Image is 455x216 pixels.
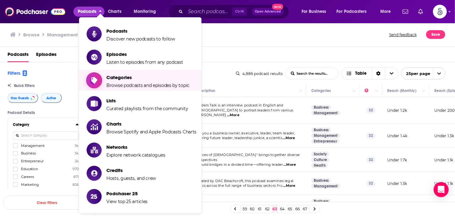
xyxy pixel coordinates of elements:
[366,132,376,139] p: 32
[21,143,45,148] span: Management
[294,205,301,213] a: 66
[311,157,329,162] a: Culture
[14,84,35,88] span: Quick Filters
[365,87,373,94] div: Power Score
[434,108,455,113] p: Under 200
[21,182,39,187] span: Marketing
[311,133,340,138] a: Management
[434,157,453,163] p: Under 1.1k
[387,108,407,113] p: Under 1.2k
[36,49,56,62] a: Episodes
[72,182,79,187] span: 826
[106,144,165,150] span: Networks
[185,7,232,17] input: Search podcasts, credits, & more...
[21,159,44,163] span: Entrepreneur
[311,163,328,168] a: Health
[73,7,104,17] button: close menu
[351,87,358,95] button: Column Actions
[108,7,121,16] span: Charts
[8,49,29,62] a: Podcasts
[23,70,27,76] span: 2
[23,32,40,38] a: Browse
[434,133,454,138] p: Under 1.3k
[387,30,419,39] button: Send feedback
[78,7,96,16] span: Podcasts
[433,5,447,19] span: Logged in as Spiral5-G2
[252,8,284,15] button: Open AdvancedNew
[387,157,407,163] p: Under 1.7k
[283,136,295,141] span: ...More
[106,74,190,80] span: Categories
[134,7,156,16] span: Monitoring
[311,87,331,94] div: Categories
[366,107,376,113] p: 32
[249,205,255,213] a: 60
[106,167,156,173] span: Credits
[106,175,156,181] span: Hosts, guests, and crew
[195,179,293,183] span: Created by DAC Beachcroft, this podcast examines legal
[13,132,79,140] input: Search Category...
[372,68,385,79] div: Sort Direction
[401,67,445,79] button: open menu
[195,108,293,117] span: [DEMOGRAPHIC_DATA] to portrait leaders from various [PERSON_NAME]
[41,93,62,103] button: Active
[195,183,282,188] span: topics across the full range of business sectors: fro
[106,121,196,127] span: Charts
[106,51,183,57] span: Episodes
[47,32,78,38] h1: Management
[11,96,29,100] span: Has Guests
[311,105,331,110] a: Business
[5,6,65,18] img: Podchaser - Follow, Share and Rate Podcasts
[302,205,308,213] a: 67
[387,181,407,186] p: Under 1.3k
[106,98,188,104] span: Lists
[380,7,391,16] span: More
[311,139,340,144] a: Entrepreneur
[106,36,175,42] span: Discover new podcasts to follow
[106,129,196,135] span: Browse Spotify and Apple Podcasts Charts
[433,5,447,19] button: Show profile menu
[195,136,282,140] span: aspiring future leader, leadership junkie, a scientis
[195,103,283,107] span: Leaders Talk is an interview podcast in English and
[236,71,283,76] div: 4,886 podcast results
[416,6,426,17] a: Show notifications dropdown
[106,28,175,34] span: Podcasts
[366,180,376,186] p: 32
[242,205,248,213] a: 59
[257,205,263,213] a: 61
[272,205,278,213] a: 63
[287,205,293,213] a: 65
[337,7,367,16] span: For Podcasters
[311,184,340,189] a: Management
[106,83,190,88] span: Browse podcasts and episodes by topic
[72,167,79,171] span: 970
[376,7,399,17] button: open menu
[8,111,84,115] p: Podcast Details
[106,106,188,111] span: Curated playlists from the community
[174,4,295,19] div: Search podcasts, credits, & more...
[387,87,416,94] div: Reach (Monthly)
[420,87,428,95] button: Column Actions
[283,162,296,167] span: ...More
[264,205,270,213] a: 62
[311,111,340,116] a: Management
[13,122,72,127] div: Category
[75,159,79,163] span: 2k
[195,153,300,162] span: "Voices of [DEMOGRAPHIC_DATA]" brings together diverse perspectives
[279,205,286,213] a: 64
[434,181,453,186] p: Under 1.1k
[106,199,147,204] span: View top 25 articles
[106,59,183,65] span: Listen to episodes from any podcast
[373,87,381,95] button: Column Actions
[8,70,27,76] h2: Filters
[8,93,38,103] button: Has Guests
[21,151,36,155] span: Business
[104,7,125,17] a: Charts
[75,151,79,155] span: 5k
[227,113,239,118] span: ...More
[21,175,34,179] span: Careers
[387,133,408,138] p: Under 1.4k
